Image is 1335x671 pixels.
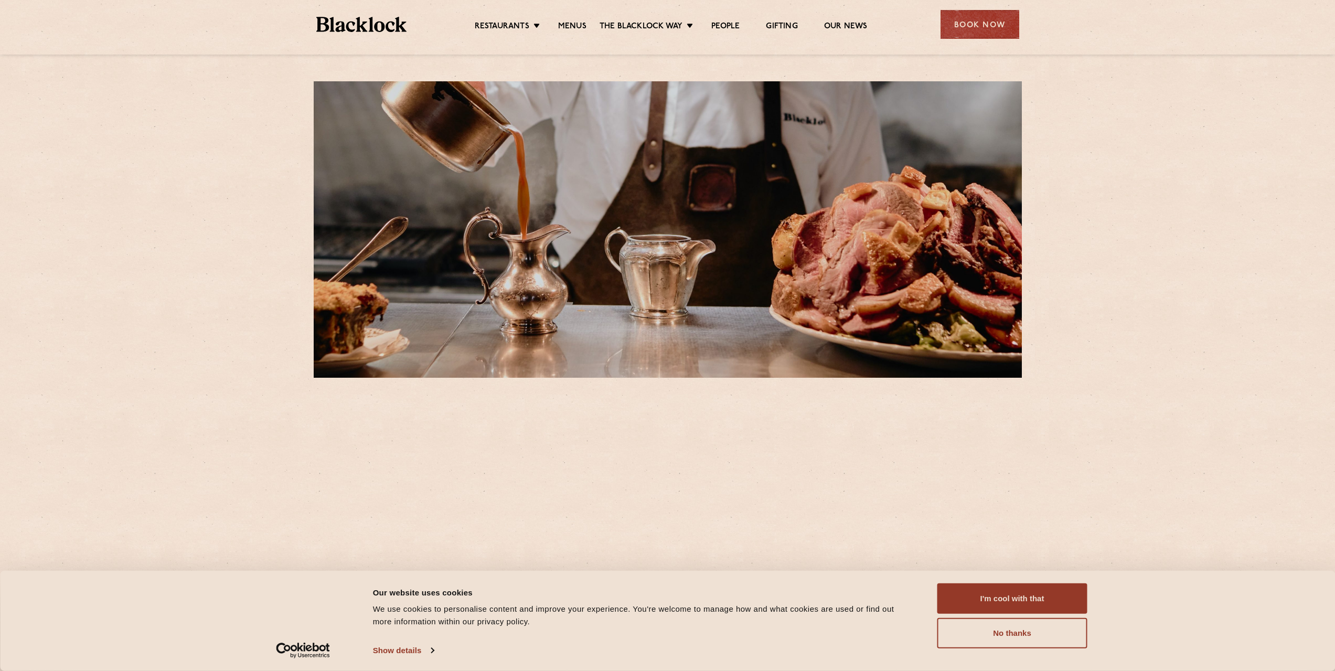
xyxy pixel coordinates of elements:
[475,22,529,33] a: Restaurants
[373,603,914,628] div: We use cookies to personalise content and improve your experience. You're welcome to manage how a...
[937,618,1087,648] button: No thanks
[824,22,868,33] a: Our News
[257,643,349,658] a: Usercentrics Cookiebot - opens in a new window
[600,22,682,33] a: The Blacklock Way
[316,17,407,32] img: BL_Textured_Logo-footer-cropped.svg
[941,10,1019,39] div: Book Now
[558,22,586,33] a: Menus
[766,22,797,33] a: Gifting
[711,22,740,33] a: People
[373,643,434,658] a: Show details
[937,583,1087,614] button: I'm cool with that
[373,586,914,599] div: Our website uses cookies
